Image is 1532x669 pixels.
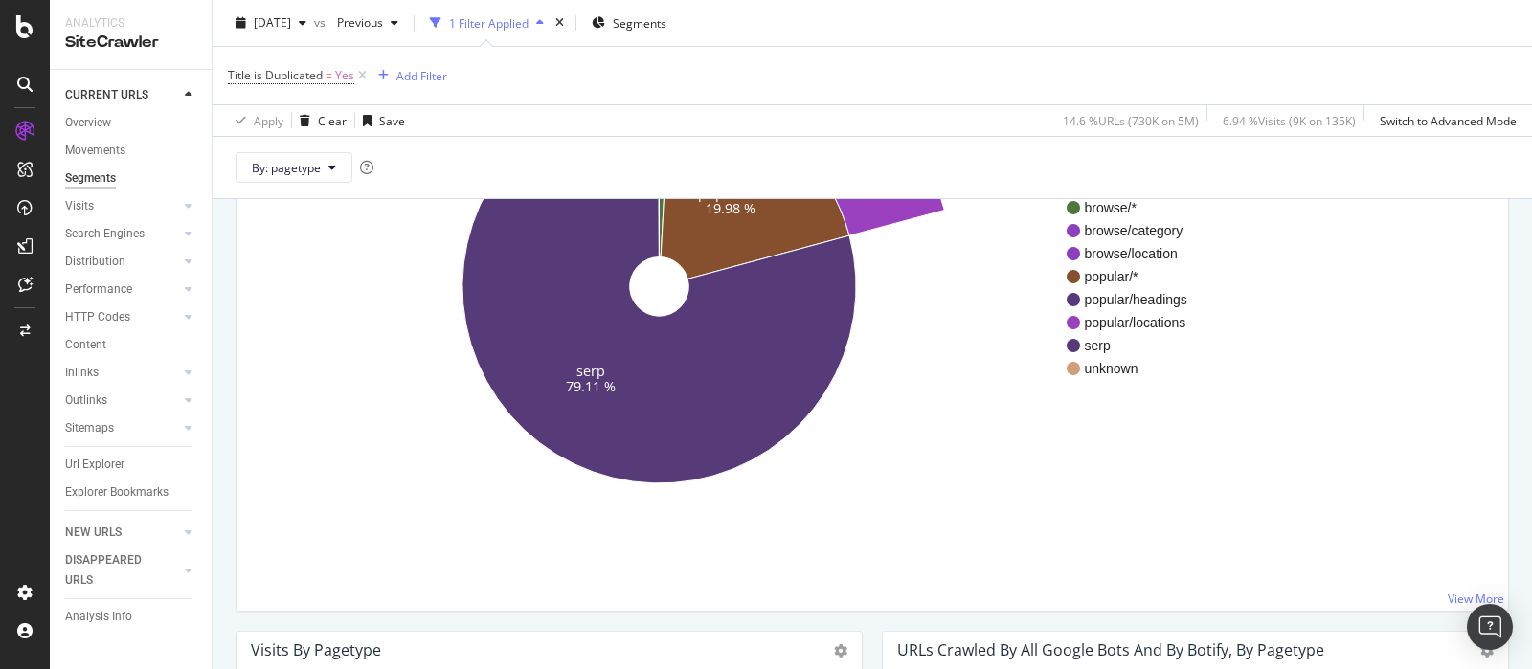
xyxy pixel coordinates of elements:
div: Outlinks [65,390,107,411]
a: Content [65,335,198,355]
div: Save [379,112,405,128]
a: Visits [65,196,179,216]
button: 1 Filter Applied [422,8,552,38]
text: 79.11 % [566,377,616,395]
div: Explorer Bookmarks [65,482,169,502]
a: Explorer Bookmarks [65,482,198,502]
span: popular/* [1084,267,1186,286]
span: Previous [329,14,383,31]
button: Previous [329,8,406,38]
a: Movements [65,141,198,161]
a: Url Explorer [65,455,198,475]
i: Options [834,644,847,658]
a: Outlinks [65,390,179,411]
span: popular/locations [1084,313,1186,332]
div: Url Explorer [65,455,124,475]
a: DISAPPEARED URLS [65,550,179,591]
a: Analysis Info [65,607,198,627]
a: CURRENT URLS [65,85,179,105]
div: 6.94 % Visits ( 9K on 135K ) [1223,112,1356,128]
div: Apply [254,112,283,128]
span: By: pagetype [252,159,321,175]
div: Sitemaps [65,418,114,438]
div: Content [65,335,106,355]
i: Options [1480,644,1494,658]
button: [DATE] [228,8,314,38]
div: Movements [65,141,125,161]
a: Sitemaps [65,418,179,438]
h4: URLs Crawled by All Google Bots and by Botify, by pagetype [897,637,1324,663]
div: 14.6 % URLs ( 730K on 5M ) [1063,112,1199,128]
button: By: pagetype [236,152,352,183]
a: Performance [65,279,179,300]
div: times [552,13,568,33]
div: CURRENT URLS [65,85,148,105]
div: Distribution [65,252,125,272]
div: Add Filter [396,67,447,83]
div: Switch to Advanced Mode [1380,112,1517,128]
a: NEW URLS [65,523,179,543]
a: View More [1448,591,1504,607]
span: Title is Duplicated [228,67,323,83]
div: Clear [318,112,347,128]
text: serp [576,362,605,380]
button: Save [355,105,405,136]
span: unknown [1084,359,1186,378]
span: browse/location [1084,244,1186,263]
h4: Visits by pagetype [251,637,381,663]
span: browse/category [1084,221,1186,240]
button: Clear [292,105,347,136]
div: NEW URLS [65,523,122,543]
a: Segments [65,168,198,189]
div: Visits [65,196,94,216]
a: Search Engines [65,224,179,244]
div: Analysis Info [65,607,132,627]
div: DISAPPEARED URLS [65,550,162,591]
button: Switch to Advanced Mode [1372,105,1517,136]
button: Apply [228,105,283,136]
div: Segments [65,168,116,189]
button: Add Filter [371,64,447,87]
div: 1 Filter Applied [449,14,529,31]
a: HTTP Codes [65,307,179,327]
a: Distribution [65,252,179,272]
span: vs [314,14,329,31]
button: Segments [584,8,674,38]
div: SiteCrawler [65,32,196,54]
span: Segments [613,14,666,31]
span: browse/* [1084,198,1186,217]
div: Overview [65,113,111,133]
span: serp [1084,336,1186,355]
span: Yes [335,62,354,89]
div: Open Intercom Messenger [1467,604,1513,650]
a: Inlinks [65,363,179,383]
div: Performance [65,279,132,300]
span: popular/headings [1084,290,1186,309]
text: 19.98 % [706,199,755,217]
div: Analytics [65,15,196,32]
a: Overview [65,113,198,133]
div: HTTP Codes [65,307,130,327]
div: Search Engines [65,224,145,244]
span: 2025 Aug. 11th [254,14,291,31]
div: Inlinks [65,363,99,383]
span: = [326,67,332,83]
